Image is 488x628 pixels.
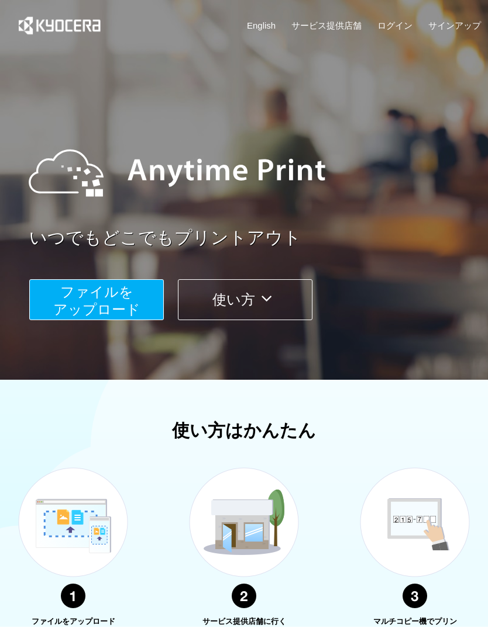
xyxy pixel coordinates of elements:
[200,616,288,627] p: サービス提供店舗に行く
[247,19,276,32] a: English
[53,284,140,317] span: ファイルを ​​アップロード
[29,225,488,251] a: いつでもどこでもプリントアウト
[178,279,312,320] button: 使い方
[377,19,413,32] a: ログイン
[428,19,481,32] a: サインアップ
[29,279,164,320] button: ファイルを​​アップロード
[291,19,362,32] a: サービス提供店舗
